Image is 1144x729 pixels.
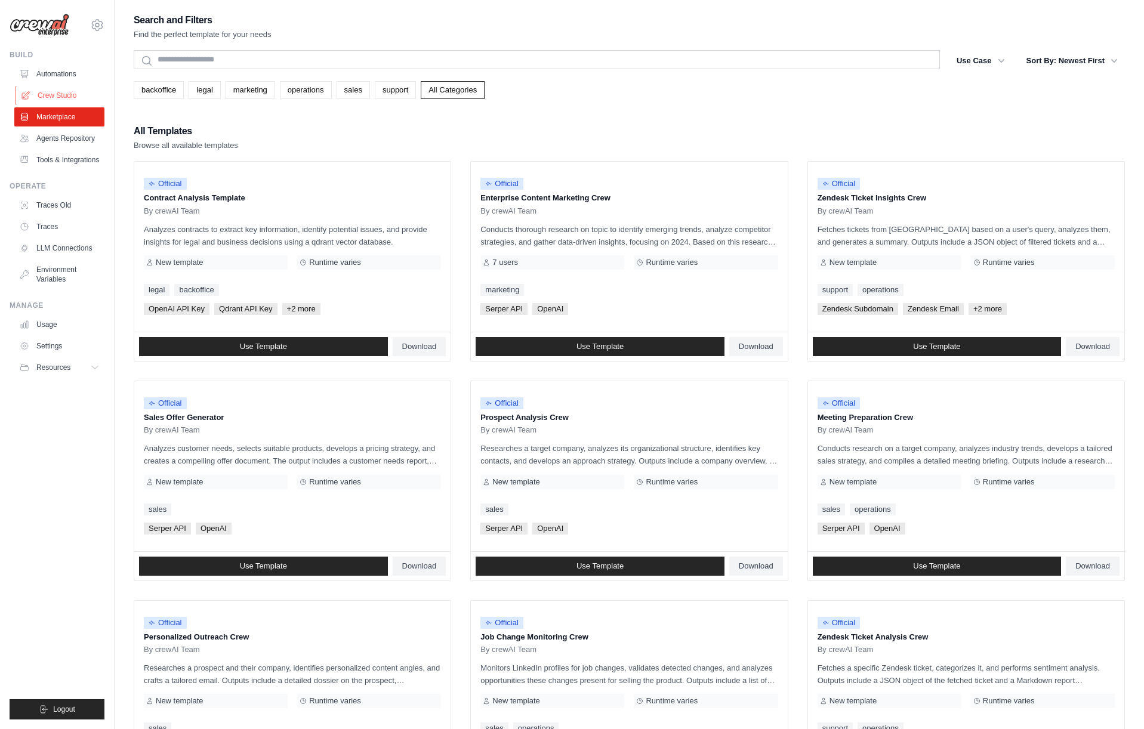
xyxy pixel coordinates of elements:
[858,284,904,296] a: operations
[156,258,203,267] span: New template
[309,696,361,706] span: Runtime varies
[144,503,171,515] a: sales
[14,239,104,258] a: LLM Connections
[144,662,441,687] p: Researches a prospect and their company, identifies personalized content angles, and crafts a tai...
[10,181,104,191] div: Operate
[156,696,203,706] span: New template
[969,303,1007,315] span: +2 more
[480,223,778,248] p: Conducts thorough research on topic to identify emerging trends, analyze competitor strategies, a...
[818,223,1115,248] p: Fetches tickets from [GEOGRAPHIC_DATA] based on a user's query, analyzes them, and generates a su...
[869,523,905,535] span: OpenAI
[139,337,388,356] a: Use Template
[818,192,1115,204] p: Zendesk Ticket Insights Crew
[282,303,320,315] span: +2 more
[134,29,272,41] p: Find the perfect template for your needs
[14,358,104,377] button: Resources
[1066,337,1120,356] a: Download
[10,14,69,36] img: Logo
[818,523,865,535] span: Serper API
[240,561,287,571] span: Use Template
[480,412,778,424] p: Prospect Analysis Crew
[14,196,104,215] a: Traces Old
[144,617,187,629] span: Official
[480,284,524,296] a: marketing
[480,397,523,409] span: Official
[10,301,104,310] div: Manage
[813,337,1062,356] a: Use Template
[309,258,361,267] span: Runtime varies
[818,631,1115,643] p: Zendesk Ticket Analysis Crew
[309,477,361,487] span: Runtime varies
[476,337,724,356] a: Use Template
[14,107,104,126] a: Marketplace
[729,337,783,356] a: Download
[1075,561,1110,571] span: Download
[402,342,437,351] span: Download
[214,303,277,315] span: Qdrant API Key
[156,477,203,487] span: New template
[10,50,104,60] div: Build
[818,303,898,315] span: Zendesk Subdomain
[134,123,238,140] h2: All Templates
[280,81,332,99] a: operations
[196,523,232,535] span: OpenAI
[492,696,539,706] span: New template
[144,206,200,216] span: By crewAI Team
[903,303,964,315] span: Zendesk Email
[480,617,523,629] span: Official
[818,442,1115,467] p: Conducts research on a target company, analyzes industry trends, develops a tailored sales strate...
[402,561,437,571] span: Download
[913,561,960,571] span: Use Template
[480,303,528,315] span: Serper API
[139,557,388,576] a: Use Template
[830,696,877,706] span: New template
[36,363,70,372] span: Resources
[983,258,1035,267] span: Runtime varies
[983,477,1035,487] span: Runtime varies
[144,223,441,248] p: Analyzes contracts to extract key information, identify potential issues, and provide insights fo...
[729,557,783,576] a: Download
[818,617,861,629] span: Official
[830,477,877,487] span: New template
[14,150,104,169] a: Tools & Integrations
[480,425,536,435] span: By crewAI Team
[818,645,874,654] span: By crewAI Team
[818,425,874,435] span: By crewAI Team
[476,557,724,576] a: Use Template
[949,50,1012,72] button: Use Case
[14,260,104,289] a: Environment Variables
[480,192,778,204] p: Enterprise Content Marketing Crew
[1066,557,1120,576] a: Download
[134,81,184,99] a: backoffice
[480,645,536,654] span: By crewAI Team
[913,342,960,351] span: Use Template
[818,503,845,515] a: sales
[14,64,104,84] a: Automations
[818,662,1115,687] p: Fetches a specific Zendesk ticket, categorizes it, and performs sentiment analysis. Outputs inclu...
[14,129,104,148] a: Agents Repository
[144,178,187,190] span: Official
[1019,50,1125,72] button: Sort By: Newest First
[144,412,441,424] p: Sales Offer Generator
[144,442,441,467] p: Analyzes customer needs, selects suitable products, develops a pricing strategy, and creates a co...
[492,477,539,487] span: New template
[174,284,218,296] a: backoffice
[646,477,698,487] span: Runtime varies
[813,557,1062,576] a: Use Template
[375,81,416,99] a: support
[532,523,568,535] span: OpenAI
[53,705,75,714] span: Logout
[480,631,778,643] p: Job Change Monitoring Crew
[144,631,441,643] p: Personalized Outreach Crew
[144,523,191,535] span: Serper API
[576,342,624,351] span: Use Template
[144,284,169,296] a: legal
[818,284,853,296] a: support
[646,696,698,706] span: Runtime varies
[739,561,773,571] span: Download
[226,81,275,99] a: marketing
[818,412,1115,424] p: Meeting Preparation Crew
[393,557,446,576] a: Download
[144,397,187,409] span: Official
[480,442,778,467] p: Researches a target company, analyzes its organizational structure, identifies key contacts, and ...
